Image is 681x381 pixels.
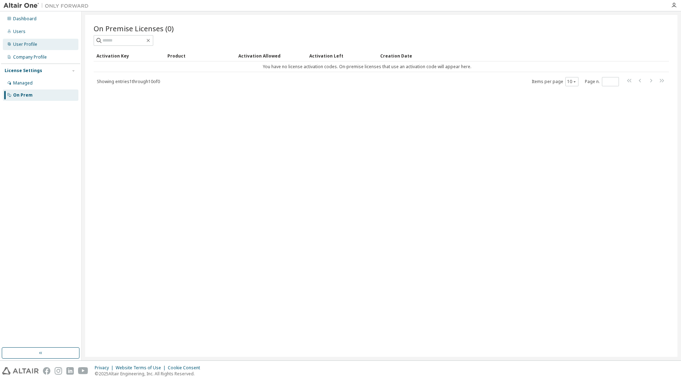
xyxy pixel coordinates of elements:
[94,23,174,33] span: On Premise Licenses (0)
[43,367,50,375] img: facebook.svg
[309,50,375,61] div: Activation Left
[5,68,42,74] div: License Settings
[4,2,92,9] img: Altair One
[238,50,304,61] div: Activation Allowed
[94,61,641,72] td: You have no license activation codes. On-premise licenses that use an activation code will appear...
[13,42,37,47] div: User Profile
[168,365,204,371] div: Cookie Consent
[13,92,33,98] div: On Prem
[13,54,47,60] div: Company Profile
[116,365,168,371] div: Website Terms of Use
[95,365,116,371] div: Privacy
[66,367,74,375] img: linkedin.svg
[2,367,39,375] img: altair_logo.svg
[585,77,619,86] span: Page n.
[13,80,33,86] div: Managed
[96,50,162,61] div: Activation Key
[13,29,26,34] div: Users
[167,50,233,61] div: Product
[55,367,62,375] img: instagram.svg
[532,77,578,86] span: Items per page
[78,367,88,375] img: youtube.svg
[13,16,37,22] div: Dashboard
[567,79,577,85] button: 10
[380,50,638,61] div: Creation Date
[97,78,160,85] span: Showing entries 1 through 10 of 0
[95,371,204,377] p: © 2025 Altair Engineering, Inc. All Rights Reserved.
